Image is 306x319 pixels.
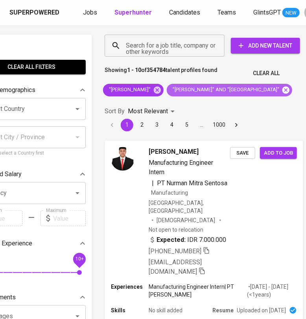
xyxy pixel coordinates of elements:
[230,147,255,159] button: Save
[149,147,199,157] span: [PERSON_NAME]
[121,119,133,131] button: page 1
[195,121,208,129] div: …
[147,67,166,73] b: 354784
[253,8,300,18] a: GlintsGPT NEW
[111,147,135,171] img: ec80d65f09b380850f93c73067349976.jpg
[128,107,168,116] p: Most Relevant
[114,8,153,18] a: Superhunter
[218,9,236,16] span: Teams
[230,119,243,131] button: Go to next page
[210,119,228,131] button: Go to page 1000
[149,247,201,255] span: [PHONE_NUMBER]
[234,149,251,158] span: Save
[169,9,200,16] span: Candidates
[9,8,59,17] div: Superpowered
[282,9,300,17] span: NEW
[167,86,284,94] span: "[PERSON_NAME]" AND "[GEOGRAPHIC_DATA]"
[83,8,99,18] a: Jobs
[72,103,83,114] button: Open
[237,41,294,51] span: Add New Talent
[181,119,193,131] button: Go to page 5
[149,306,182,314] p: No skill added
[169,8,202,18] a: Candidates
[72,188,83,199] button: Open
[9,8,61,17] a: Superpowered
[157,179,227,187] span: PT Nurman Mitra Sentosa
[149,283,247,299] p: Manufacturing Engineer Intern | PT [PERSON_NAME]
[151,119,163,131] button: Go to page 3
[152,179,154,188] span: |
[127,67,141,73] b: 1 - 10
[250,66,283,81] button: Clear All
[151,190,188,196] span: Manufacturing
[231,38,300,53] button: Add New Talent
[105,107,125,116] p: Sort By
[149,258,202,275] span: [EMAIL_ADDRESS][DOMAIN_NAME]
[53,210,86,226] input: Value
[83,9,97,16] span: Jobs
[218,8,238,18] a: Teams
[264,149,293,158] span: Add to job
[157,216,216,224] span: [DEMOGRAPHIC_DATA]
[149,159,213,176] span: Manufacturing Engineer Intern
[75,256,83,262] span: 10+
[237,306,286,314] p: Uploaded on [DATE]
[253,68,280,78] span: Clear All
[111,306,149,314] p: Skills
[166,119,178,131] button: Go to page 4
[212,306,234,314] p: Resume
[253,9,281,16] span: GlintsGPT
[128,104,177,119] div: Most Relevant
[136,119,148,131] button: Go to page 2
[260,147,297,159] button: Add to job
[103,86,155,94] span: "[PERSON_NAME]"
[103,84,164,96] div: "[PERSON_NAME]"
[247,283,297,299] p: • [DATE] - [DATE] ( <1 years )
[114,9,152,16] b: Superhunter
[157,235,186,245] b: Expected:
[149,235,226,245] div: IDR 7.000.000
[149,199,230,215] div: [GEOGRAPHIC_DATA], [GEOGRAPHIC_DATA]
[105,119,244,131] nav: pagination navigation
[105,66,218,81] p: Showing of talent profiles found
[167,84,292,96] div: "[PERSON_NAME]" AND "[GEOGRAPHIC_DATA]"
[111,283,149,291] p: Experiences
[149,226,203,234] p: Not open to relocation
